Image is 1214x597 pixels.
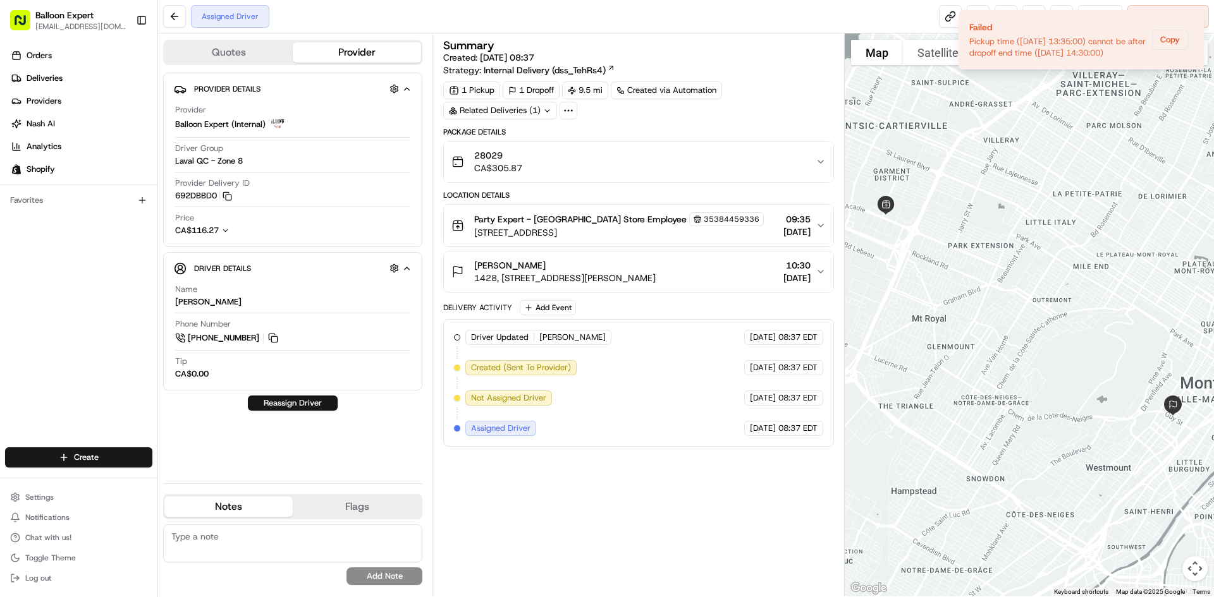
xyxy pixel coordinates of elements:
[1116,588,1185,595] span: Map data ©2025 Google
[175,104,206,116] span: Provider
[480,52,534,63] span: [DATE] 08:37
[27,141,61,152] span: Analytics
[27,50,52,61] span: Orders
[175,296,242,308] div: [PERSON_NAME]
[175,225,219,236] span: CA$116.27
[175,318,231,330] span: Phone Number
[164,42,293,63] button: Quotes
[5,159,157,179] a: Shopify
[194,84,261,94] span: Provider Details
[1054,588,1108,596] button: Keyboard shortcuts
[778,332,818,343] span: 08:37 EDT
[704,214,759,224] span: 35384459336
[474,259,546,272] span: [PERSON_NAME]
[5,549,152,567] button: Toggle Theme
[5,569,152,587] button: Log out
[611,81,722,99] a: Created via Automation
[175,331,280,345] a: [PHONE_NUMBER]
[444,142,833,182] button: 28029CA$305.87
[74,452,99,463] span: Create
[5,509,152,526] button: Notifications
[484,64,606,76] span: Internal Delivery (dss_TehRs4)
[443,51,534,64] span: Created:
[248,395,338,411] button: Reassign Driver
[27,95,61,107] span: Providers
[25,553,76,563] span: Toggle Theme
[25,533,71,543] span: Chat with us!
[175,225,286,236] button: CA$116.27
[27,164,55,175] span: Shopify
[175,143,223,154] span: Driver Group
[783,213,811,226] span: 09:35
[750,362,776,373] span: [DATE]
[271,117,286,132] img: profile_balloonexpert_internal.png
[5,447,152,467] button: Create
[175,356,187,367] span: Tip
[474,272,656,284] span: 1428, [STREET_ADDRESS][PERSON_NAME]
[969,21,1147,33] div: Failed
[5,114,157,134] a: Nash AI
[443,40,494,51] h3: Summary
[194,263,251,274] span: Driver Details
[175,368,209,380] div: CA$0.00
[778,423,818,434] span: 08:37 EDT
[443,190,833,200] div: Location Details
[1193,588,1210,595] a: Terms (opens in new tab)
[5,5,131,35] button: Balloon Expert[EMAIL_ADDRESS][DOMAIN_NAME]
[783,259,811,272] span: 10:30
[5,529,152,546] button: Chat with us!
[848,580,890,596] img: Google
[848,580,890,596] a: Open this area in Google Maps (opens a new window)
[750,423,776,434] span: [DATE]
[471,392,546,404] span: Not Assigned Driver
[562,81,608,99] div: 9.5 mi
[471,423,530,434] span: Assigned Driver
[443,102,557,119] div: Related Deliveries (1)
[175,212,194,224] span: Price
[484,64,615,76] a: Internal Delivery (dss_TehRs4)
[188,332,259,344] span: [PHONE_NUMBER]
[5,488,152,506] button: Settings
[35,21,126,32] button: [EMAIL_ADDRESS][DOMAIN_NAME]
[35,9,94,21] button: Balloon Expert
[175,190,232,202] button: 692DBBD0
[778,392,818,404] span: 08:37 EDT
[175,284,197,295] span: Name
[520,300,576,315] button: Add Event
[903,40,973,65] button: Show satellite imagery
[174,258,412,279] button: Driver Details
[11,164,21,174] img: Shopify logo
[27,73,63,84] span: Deliveries
[1152,30,1188,50] button: Copy
[474,226,764,239] span: [STREET_ADDRESS]
[471,362,571,373] span: Created (Sent To Provider)
[443,64,615,76] div: Strategy:
[750,332,776,343] span: [DATE]
[471,332,529,343] span: Driver Updated
[474,162,522,174] span: CA$305.87
[5,91,157,111] a: Providers
[25,512,70,522] span: Notifications
[503,81,560,99] div: 1 Dropoff
[5,136,157,157] a: Analytics
[539,332,606,343] span: [PERSON_NAME]
[25,573,51,583] span: Log out
[444,251,833,292] button: [PERSON_NAME]1428, [STREET_ADDRESS][PERSON_NAME]10:30[DATE]
[443,303,512,313] div: Delivery Activity
[175,178,250,189] span: Provider Delivery ID
[25,492,54,502] span: Settings
[174,78,412,99] button: Provider Details
[1182,556,1208,581] button: Map camera controls
[27,118,55,130] span: Nash AI
[778,362,818,373] span: 08:37 EDT
[969,36,1147,59] div: Pickup time ([DATE] 13:35:00) cannot be after dropoff end time ([DATE] 14:30:00)
[5,190,152,210] div: Favorites
[293,497,421,517] button: Flags
[293,42,421,63] button: Provider
[783,226,811,238] span: [DATE]
[851,40,903,65] button: Show street map
[5,68,157,88] a: Deliveries
[474,213,687,226] span: Party Expert - [GEOGRAPHIC_DATA] Store Employee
